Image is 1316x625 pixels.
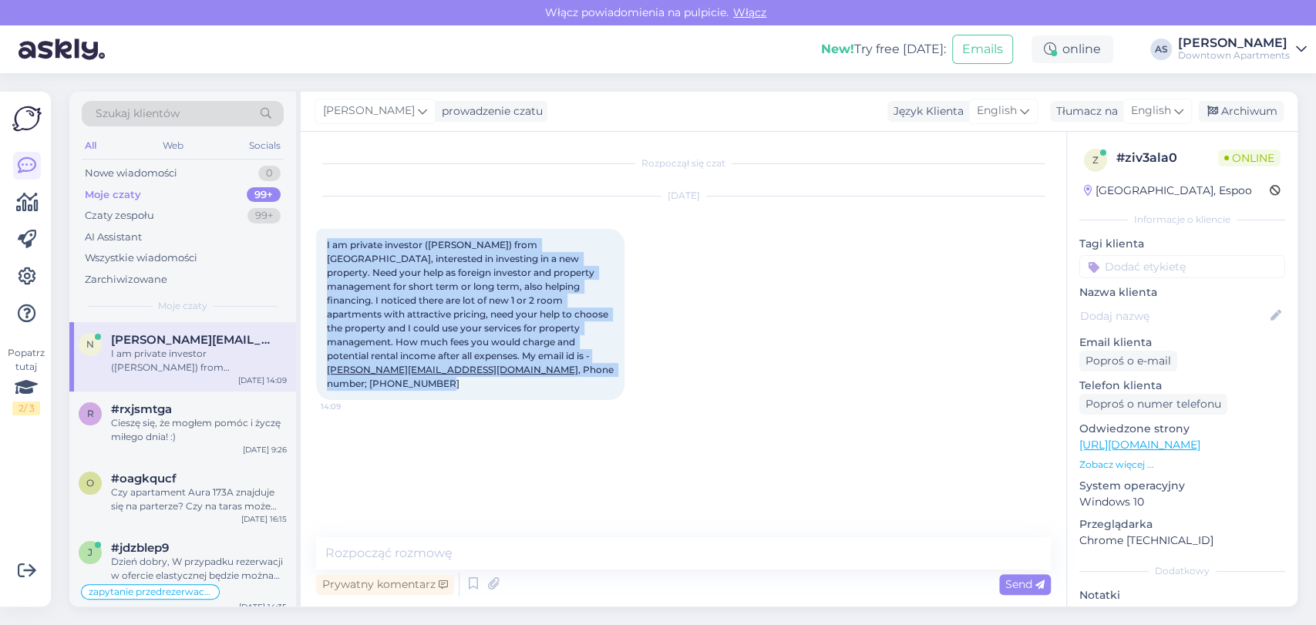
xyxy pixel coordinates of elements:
[821,40,946,59] div: Try free [DATE]:
[85,272,167,287] div: Zarchiwizowane
[1079,587,1285,603] p: Notatki
[239,601,287,613] div: [DATE] 14:35
[1079,516,1285,533] p: Przeglądarka
[1079,351,1177,371] div: Poproś o e-mail
[1079,494,1285,510] p: Windows 10
[111,402,172,416] span: #rxjsmtga
[247,187,281,203] div: 99+
[1079,394,1227,415] div: Poproś o numer telefonu
[1079,284,1285,301] p: Nazwa klienta
[1150,39,1172,60] div: AS
[729,5,771,19] span: Włącz
[85,166,177,181] div: Nowe wiadomości
[1005,577,1045,591] span: Send
[1178,49,1290,62] div: Downtown Apartments
[327,364,578,375] a: [PERSON_NAME][EMAIL_ADDRESS][DOMAIN_NAME]
[160,136,187,156] div: Web
[89,587,212,596] span: zapytanie przedrezerwacyjne
[316,189,1051,203] div: [DATE]
[111,472,177,486] span: #oagkqucf
[12,346,40,415] div: Popatrz tutaj
[1092,154,1099,166] span: z
[1079,378,1285,394] p: Telefon klienta
[436,103,543,119] div: prowadzenie czatu
[243,444,287,455] div: [DATE] 9:26
[82,136,99,156] div: All
[241,513,287,525] div: [DATE] 16:15
[12,104,42,133] img: Askly Logo
[1080,307,1267,324] input: Dodaj nazwę
[1079,236,1285,252] p: Tagi klienta
[323,102,415,119] span: [PERSON_NAME]
[158,299,207,313] span: Moje czaty
[1079,533,1285,549] p: Chrome [TECHNICAL_ID]
[111,347,287,375] div: I am private investor ([PERSON_NAME]) from [GEOGRAPHIC_DATA], interested in investing in a new pr...
[1050,103,1118,119] div: Tłumacz na
[1084,183,1252,199] div: [GEOGRAPHIC_DATA], Espoo
[111,541,169,555] span: #jdzblep9
[86,477,94,489] span: o
[87,408,94,419] span: r
[1116,149,1218,167] div: # ziv3ala0
[85,250,197,266] div: Wszystkie wiadomości
[12,402,40,415] div: 2 / 3
[1218,150,1281,166] span: Online
[316,574,454,595] div: Prywatny komentarz
[1079,438,1200,452] a: [URL][DOMAIN_NAME]
[86,338,94,350] span: n
[1079,458,1285,472] p: Zobacz więcej ...
[247,208,281,223] div: 99+
[887,103,964,119] div: Język Klienta
[111,486,287,513] div: Czy apartament Aura 173A znajduje się na parterze? Czy na taras może wyjść pies? Czy należy się d...
[821,42,854,56] b: New!
[111,416,287,444] div: Cieszę się, że mogłem pomóc i życzę miłego dnia! :)
[977,102,1017,119] span: English
[238,375,287,386] div: [DATE] 14:09
[1032,35,1113,63] div: online
[85,230,142,245] div: AI Assistant
[258,166,281,181] div: 0
[88,546,93,558] span: j
[1079,213,1285,227] div: Informacje o kliencie
[1079,421,1285,437] p: Odwiedzone strony
[327,239,616,389] span: I am private investor ([PERSON_NAME]) from [GEOGRAPHIC_DATA], interested in investing in a new pr...
[316,156,1051,170] div: Rozpoczął się czat
[111,333,271,347] span: narain.g@live.com
[1178,37,1290,49] div: [PERSON_NAME]
[85,187,141,203] div: Moje czaty
[1079,255,1285,278] input: Dodać etykietę
[111,555,287,583] div: Dzień dobry, W przypadku rezerwacji w ofercie elastycznej będzie można taką rezerwację bezpłatnie...
[1079,334,1285,351] p: Email klienta
[246,136,284,156] div: Socials
[1079,478,1285,494] p: System operacyjny
[321,401,379,412] span: 14:09
[96,106,180,122] span: Szukaj klientów
[1131,102,1171,119] span: English
[1079,564,1285,578] div: Dodatkowy
[1178,37,1307,62] a: [PERSON_NAME]Downtown Apartments
[85,208,154,223] div: Czaty zespołu
[952,35,1013,64] button: Emails
[1198,101,1284,122] div: Archiwum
